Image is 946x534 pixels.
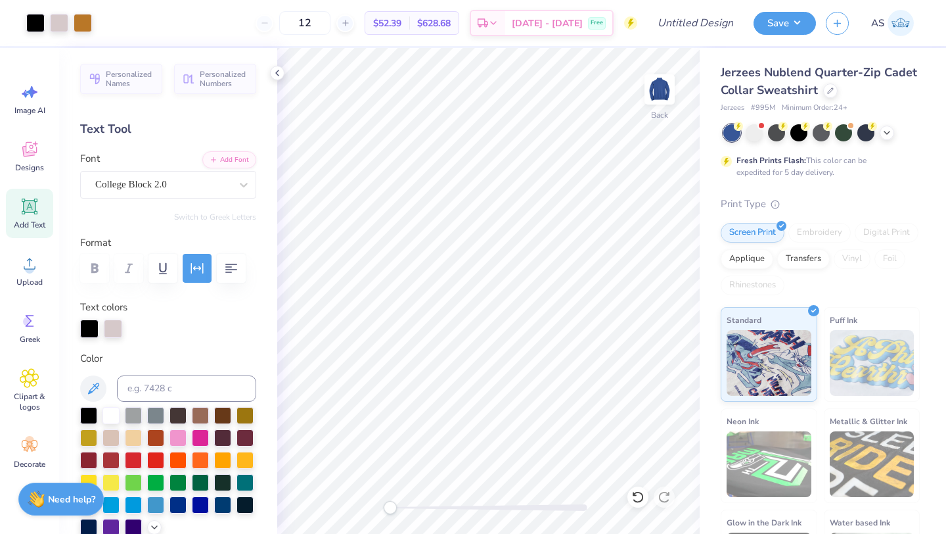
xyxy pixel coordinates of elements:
div: Foil [874,249,905,269]
strong: Fresh Prints Flash: [736,155,806,166]
span: Metallic & Glitter Ink [830,414,907,428]
span: Neon Ink [727,414,759,428]
span: [DATE] - [DATE] [512,16,583,30]
img: Standard [727,330,811,396]
button: Personalized Numbers [174,64,256,94]
span: Puff Ink [830,313,857,327]
span: Upload [16,277,43,287]
img: Metallic & Glitter Ink [830,431,914,497]
a: AS [865,10,920,36]
span: $628.68 [417,16,451,30]
span: Jerzees [721,103,744,114]
span: Greek [20,334,40,345]
span: Personalized Numbers [200,70,248,88]
button: Personalized Names [80,64,162,94]
span: Personalized Names [106,70,154,88]
div: Rhinestones [721,276,784,295]
strong: Need help? [48,493,95,506]
input: – – [279,11,330,35]
img: Back [646,76,673,103]
span: Add Text [14,220,45,230]
div: This color can be expedited for 5 day delivery. [736,155,898,178]
span: Jerzees Nublend Quarter-Zip Cadet Collar Sweatshirt [721,64,917,98]
span: Designs [15,162,44,173]
span: Water based Ink [830,516,890,529]
span: Clipart & logos [8,391,51,412]
div: Print Type [721,197,920,212]
div: Accessibility label [384,501,397,514]
span: Decorate [14,459,45,470]
span: $52.39 [373,16,401,30]
input: e.g. 7428 c [117,376,256,402]
span: Glow in the Dark Ink [727,516,801,529]
label: Text colors [80,300,127,315]
label: Color [80,351,256,366]
div: Embroidery [788,223,851,243]
div: Back [651,109,668,121]
button: Save [754,12,816,35]
div: Screen Print [721,223,784,243]
button: Switch to Greek Letters [174,212,256,222]
span: Minimum Order: 24 + [782,103,847,114]
img: Puff Ink [830,330,914,396]
label: Format [80,235,256,251]
div: Transfers [777,249,830,269]
input: Untitled Design [647,10,744,36]
div: Applique [721,249,773,269]
img: Aniya Sparrow [888,10,914,36]
span: Image AI [14,105,45,116]
span: # 995M [751,103,775,114]
span: Free [591,18,603,28]
div: Text Tool [80,120,256,138]
label: Font [80,151,100,166]
span: Standard [727,313,761,327]
img: Neon Ink [727,431,811,497]
div: Digital Print [855,223,918,243]
span: AS [871,16,884,31]
div: Vinyl [834,249,870,269]
button: Add Font [202,151,256,168]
